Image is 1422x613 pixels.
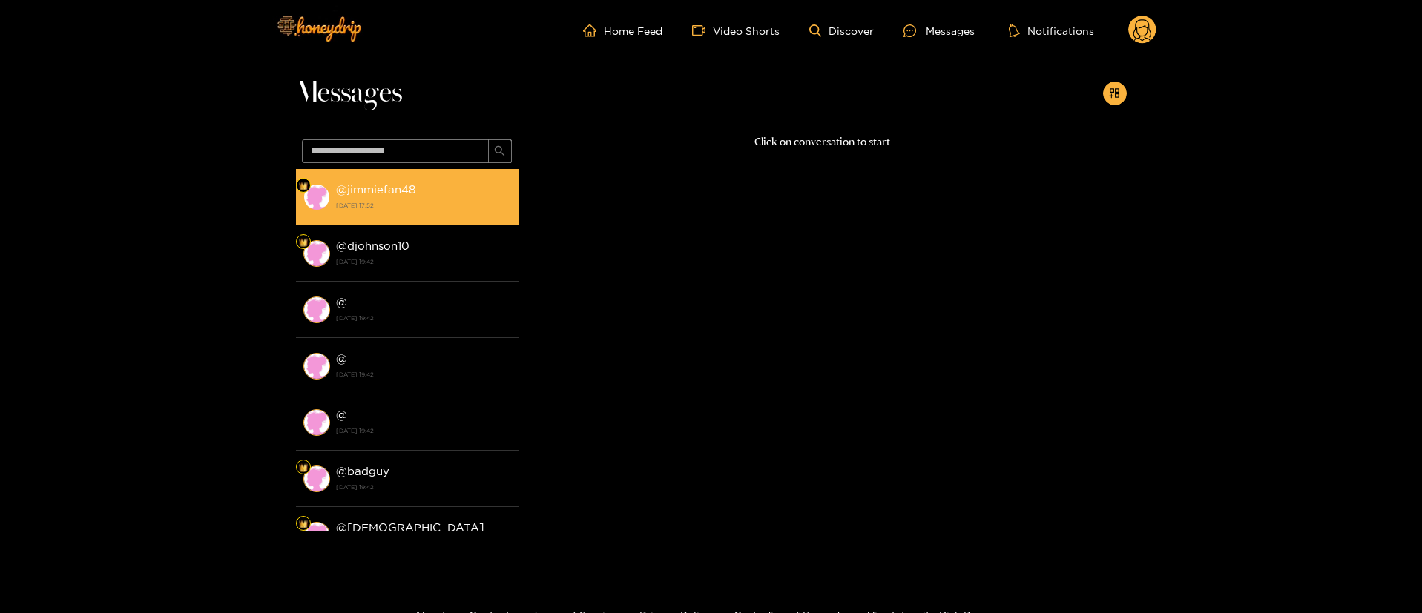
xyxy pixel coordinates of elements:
[336,255,511,268] strong: [DATE] 19:42
[303,240,330,267] img: conversation
[336,408,347,421] strong: @
[336,296,347,308] strong: @
[336,183,415,196] strong: @ jimmiefan48
[299,520,308,528] img: Fan Level
[903,22,975,39] div: Messages
[494,145,505,158] span: search
[692,24,713,37] span: video-camera
[336,352,347,365] strong: @
[303,353,330,380] img: conversation
[336,199,511,212] strong: [DATE] 17:52
[336,239,409,252] strong: @ djohnson10
[336,311,511,325] strong: [DATE] 19:42
[296,76,402,111] span: Messages
[303,409,330,436] img: conversation
[583,24,604,37] span: home
[488,139,512,163] button: search
[583,24,662,37] a: Home Feed
[1004,23,1099,38] button: Notifications
[519,133,1127,150] p: Click on conversation to start
[1109,87,1120,100] span: appstore-add
[303,465,330,492] img: conversation
[299,238,308,247] img: Fan Level
[303,522,330,549] img: conversation
[336,424,511,437] strong: [DATE] 19:42
[303,296,330,323] img: conversation
[692,24,780,37] a: Video Shorts
[809,24,874,37] a: Discover
[299,463,308,472] img: Fan Level
[303,184,330,211] img: conversation
[336,480,511,494] strong: [DATE] 19:42
[336,521,484,534] strong: @ [DEMOGRAPHIC_DATA]
[299,182,308,190] img: Fan Level
[336,368,511,381] strong: [DATE] 19:42
[336,465,389,477] strong: @ badguy
[1103,82,1127,105] button: appstore-add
